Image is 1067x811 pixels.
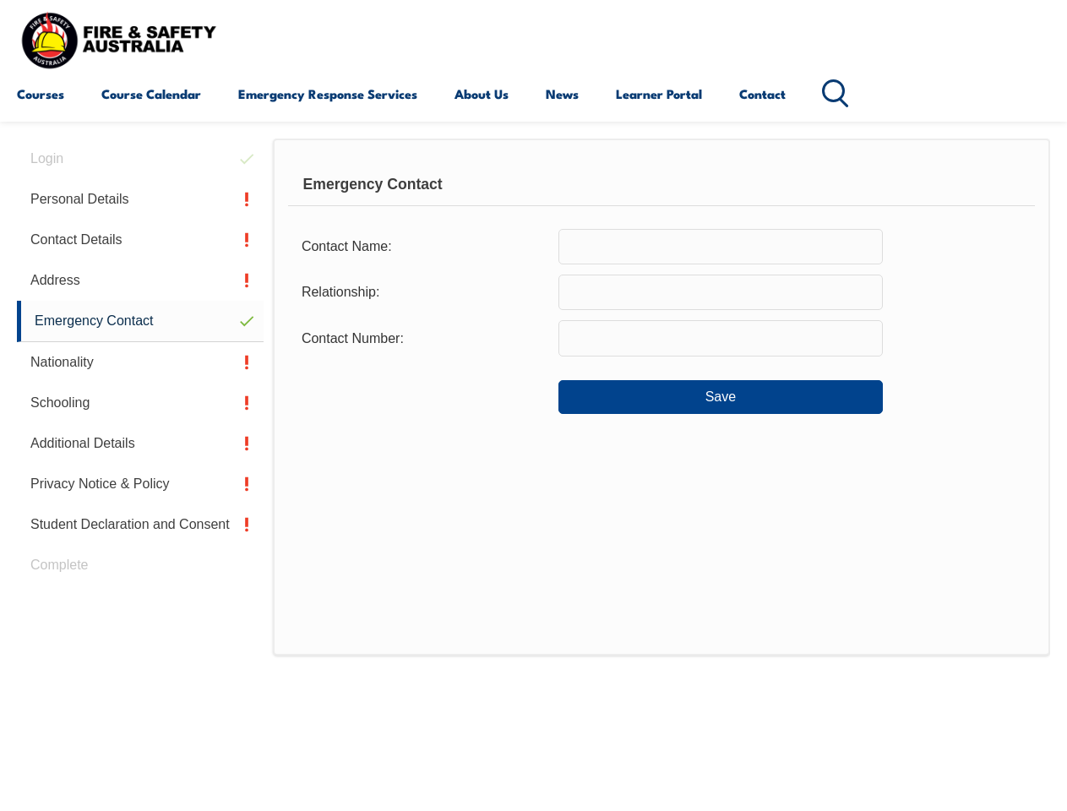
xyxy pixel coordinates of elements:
a: Nationality [17,342,264,383]
a: Emergency Response Services [238,73,417,114]
button: Save [558,380,883,414]
a: Schooling [17,383,264,423]
div: Contact Number: [288,322,558,354]
a: Contact Details [17,220,264,260]
a: Courses [17,73,64,114]
a: Privacy Notice & Policy [17,464,264,504]
a: Contact [739,73,786,114]
a: Course Calendar [101,73,201,114]
a: Additional Details [17,423,264,464]
a: Personal Details [17,179,264,220]
div: Contact Name: [288,231,558,263]
a: News [546,73,579,114]
div: Emergency Contact [288,164,1035,206]
a: Emergency Contact [17,301,264,342]
a: Student Declaration and Consent [17,504,264,545]
div: Relationship: [288,276,558,308]
a: About Us [455,73,509,114]
a: Address [17,260,264,301]
a: Learner Portal [616,73,702,114]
